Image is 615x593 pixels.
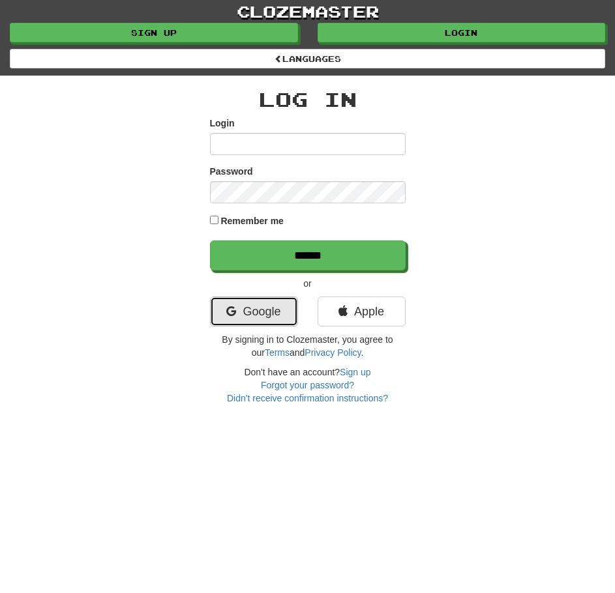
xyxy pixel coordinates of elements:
[220,214,284,227] label: Remember me
[305,347,361,358] a: Privacy Policy
[210,277,406,290] p: or
[318,23,606,42] a: Login
[210,333,406,359] p: By signing in to Clozemaster, you agree to our and .
[340,367,370,377] a: Sign up
[210,89,406,110] h2: Log In
[10,49,605,68] a: Languages
[318,296,406,326] a: Apple
[210,296,298,326] a: Google
[10,23,298,42] a: Sign up
[210,366,406,405] div: Don't have an account?
[265,347,290,358] a: Terms
[261,380,354,390] a: Forgot your password?
[227,393,388,403] a: Didn't receive confirmation instructions?
[210,165,253,178] label: Password
[210,117,235,130] label: Login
